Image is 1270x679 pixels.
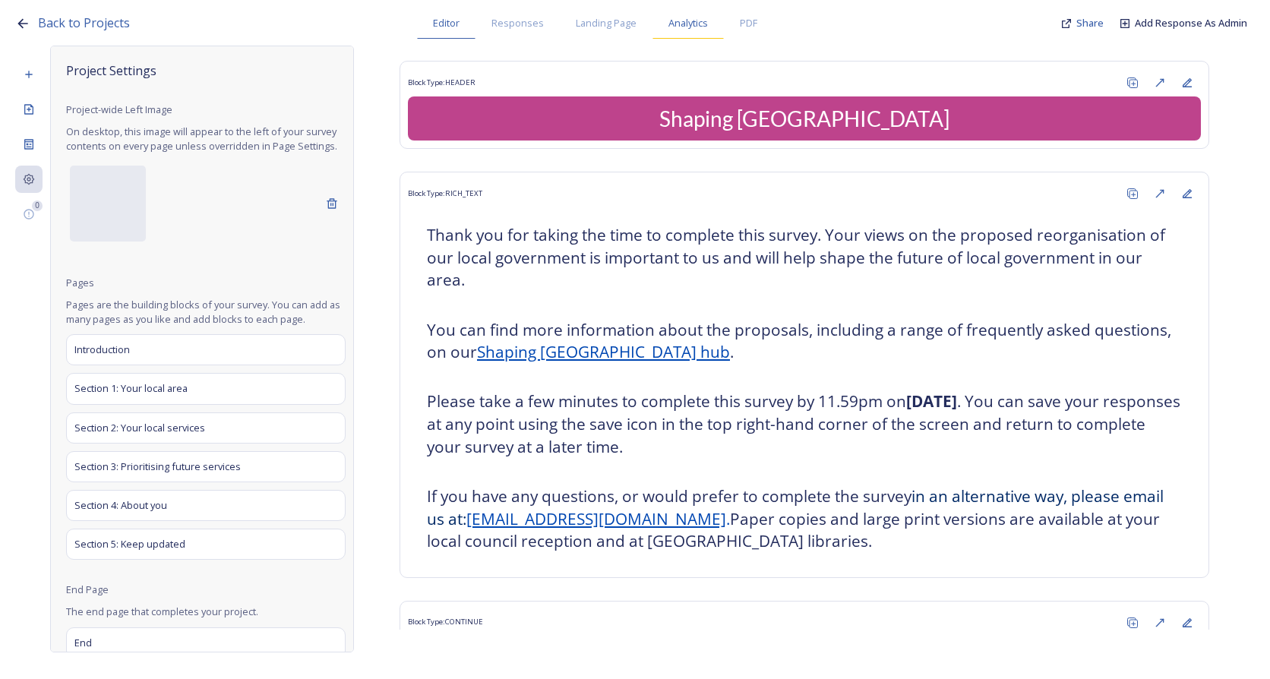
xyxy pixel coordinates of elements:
span: Project Settings [66,62,346,80]
span: . [726,508,730,529]
span: Landing Page [576,16,637,30]
span: in an alternative way, please email us at: [427,485,1167,529]
span: Block Type: RICH_TEXT [408,188,482,199]
span: Share [1076,16,1104,30]
h3: If you have any questions, or would prefer to complete the survey Paper copies and large print ve... [427,485,1182,553]
span: On desktop, this image will appear to the left of your survey contents on every page unless overr... [66,125,346,153]
h3: You can find more information about the proposals, including a range of frequently asked question... [427,319,1182,364]
span: Section 4: About you [74,498,167,513]
span: Section 3: Prioritising future services [74,460,241,474]
a: [EMAIL_ADDRESS][DOMAIN_NAME] [466,508,726,529]
span: Section 5: Keep updated [74,537,185,551]
span: Section 2: Your local services [74,421,205,435]
h3: Please take a few minutes to complete this survey by 11.59pm on . You can save your responses at ... [427,390,1182,458]
span: Back to Projects [38,14,130,31]
span: Introduction [74,343,130,357]
span: Pages are the building blocks of your survey. You can add as many pages as you like and add block... [66,298,346,327]
h3: Thank you for taking the time to complete this survey. Your views on the proposed reorganisation ... [427,224,1182,292]
a: Shaping [GEOGRAPHIC_DATA] hub [477,341,730,362]
span: Block Type: HEADER [408,77,475,88]
span: Block Type: CONTINUE [408,617,483,627]
span: The end page that completes your project. [66,605,346,619]
a: Back to Projects [38,14,130,33]
div: Shaping [GEOGRAPHIC_DATA] [414,103,1195,134]
span: End Page [66,583,109,597]
div: 0 [32,201,43,211]
span: PDF [740,16,757,30]
strong: [DATE] [906,390,957,412]
a: Add Response As Admin [1135,16,1247,30]
span: Editor [433,16,460,30]
span: Responses [491,16,544,30]
span: End [74,636,92,650]
span: Project-wide Left Image [66,103,172,117]
span: Section 1: Your local area [74,381,188,396]
span: Pages [66,276,94,290]
span: Analytics [668,16,708,30]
